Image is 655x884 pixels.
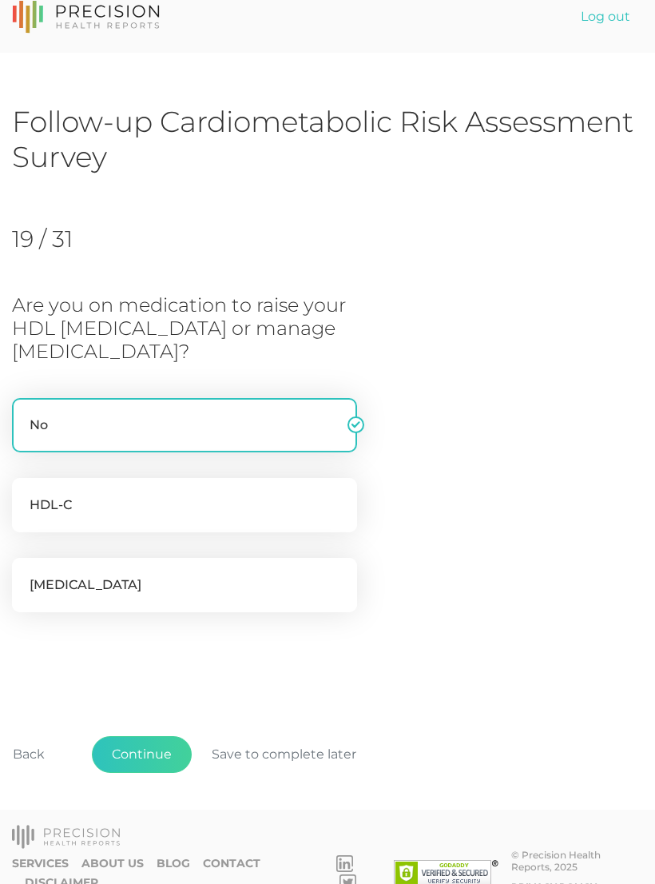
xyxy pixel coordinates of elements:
[12,225,176,253] h2: 19 / 31
[12,104,643,175] h1: Follow-up Cardiometabolic Risk Assessment Survey
[12,478,357,532] label: HDL-C
[81,857,144,870] a: About Us
[12,857,69,870] a: Services
[12,398,357,452] label: No
[203,857,260,870] a: Contact
[568,1,643,33] a: Log out
[157,857,190,870] a: Blog
[92,736,192,773] button: Continue
[12,294,391,363] h3: Are you on medication to raise your HDL [MEDICAL_DATA] or manage [MEDICAL_DATA]?
[192,736,376,773] button: Save to complete later
[511,849,643,873] div: © Precision Health Reports, 2025
[12,558,357,612] label: [MEDICAL_DATA]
